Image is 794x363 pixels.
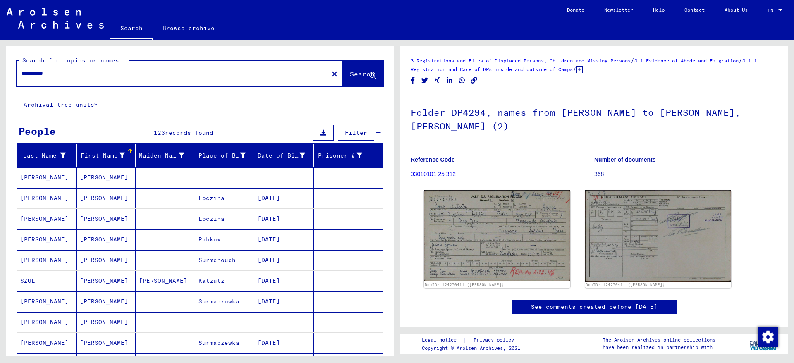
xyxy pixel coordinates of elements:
[254,188,314,208] mat-cell: [DATE]
[77,167,136,188] mat-cell: [PERSON_NAME]
[254,229,314,250] mat-cell: [DATE]
[165,129,213,136] span: records found
[254,144,314,167] mat-header-cell: Date of Birth
[603,336,715,344] p: The Arolsen Archives online collections
[748,333,779,354] img: yv_logo.png
[195,333,255,353] mat-cell: Surmaczewka
[467,336,524,344] a: Privacy policy
[195,250,255,270] mat-cell: Surmcnouch
[258,149,316,162] div: Date of Birth
[424,190,570,281] img: 001.jpg
[77,229,136,250] mat-cell: [PERSON_NAME]
[631,57,634,64] span: /
[195,229,255,250] mat-cell: Rabkow
[411,93,777,143] h1: Folder DP4294, names from [PERSON_NAME] to [PERSON_NAME], [PERSON_NAME] (2)
[139,149,195,162] div: Maiden Name
[77,209,136,229] mat-cell: [PERSON_NAME]
[330,69,340,79] mat-icon: close
[445,75,454,86] button: Share on LinkedIn
[603,344,715,351] p: have been realized in partnership with
[586,282,665,287] a: DocID: 124270411 ([PERSON_NAME])
[350,70,375,78] span: Search
[17,229,77,250] mat-cell: [PERSON_NAME]
[411,171,456,177] a: 03010101 25 312
[19,124,56,139] div: People
[433,75,442,86] button: Share on Xing
[254,209,314,229] mat-cell: [DATE]
[77,250,136,270] mat-cell: [PERSON_NAME]
[17,250,77,270] mat-cell: [PERSON_NAME]
[17,144,77,167] mat-header-cell: Last Name
[573,65,576,73] span: /
[422,336,463,344] a: Legal notice
[317,149,373,162] div: Prisoner #
[77,188,136,208] mat-cell: [PERSON_NAME]
[7,8,104,29] img: Arolsen_neg.svg
[317,151,363,160] div: Prisoner #
[110,18,153,40] a: Search
[409,75,417,86] button: Share on Facebook
[77,312,136,332] mat-cell: [PERSON_NAME]
[136,271,195,291] mat-cell: [PERSON_NAME]
[345,129,367,136] span: Filter
[22,57,119,64] mat-label: Search for topics or names
[326,65,343,82] button: Clear
[768,7,777,13] span: EN
[198,149,256,162] div: Place of Birth
[585,190,732,282] img: 002.jpg
[136,144,195,167] mat-header-cell: Maiden Name
[195,271,255,291] mat-cell: Katzütz
[338,125,374,141] button: Filter
[17,271,77,291] mat-cell: SZUL
[634,57,739,64] a: 3.1 Evidence of Abode and Emigration
[17,312,77,332] mat-cell: [PERSON_NAME]
[20,149,76,162] div: Last Name
[421,75,429,86] button: Share on Twitter
[314,144,383,167] mat-header-cell: Prisoner #
[195,144,255,167] mat-header-cell: Place of Birth
[254,271,314,291] mat-cell: [DATE]
[254,291,314,312] mat-cell: [DATE]
[195,188,255,208] mat-cell: Loczina
[422,344,524,352] p: Copyright © Arolsen Archives, 2021
[198,151,246,160] div: Place of Birth
[739,57,742,64] span: /
[153,18,225,38] a: Browse archive
[758,327,778,347] img: Change consent
[254,250,314,270] mat-cell: [DATE]
[77,271,136,291] mat-cell: [PERSON_NAME]
[17,97,104,112] button: Archival tree units
[17,209,77,229] mat-cell: [PERSON_NAME]
[470,75,478,86] button: Copy link
[258,151,305,160] div: Date of Birth
[594,170,777,179] p: 368
[254,333,314,353] mat-cell: [DATE]
[77,144,136,167] mat-header-cell: First Name
[80,151,125,160] div: First Name
[195,291,255,312] mat-cell: Surmaczowka
[411,57,631,64] a: 3 Registrations and Files of Displaced Persons, Children and Missing Persons
[422,336,524,344] div: |
[20,151,66,160] div: Last Name
[139,151,184,160] div: Maiden Name
[343,61,383,86] button: Search
[411,156,455,163] b: Reference Code
[17,188,77,208] mat-cell: [PERSON_NAME]
[80,149,136,162] div: First Name
[195,209,255,229] mat-cell: Loczina
[425,282,504,287] a: DocID: 124270411 ([PERSON_NAME])
[758,327,777,346] div: Change consent
[17,167,77,188] mat-cell: [PERSON_NAME]
[17,333,77,353] mat-cell: [PERSON_NAME]
[531,303,658,311] a: See comments created before [DATE]
[458,75,466,86] button: Share on WhatsApp
[154,129,165,136] span: 123
[77,333,136,353] mat-cell: [PERSON_NAME]
[77,291,136,312] mat-cell: [PERSON_NAME]
[17,291,77,312] mat-cell: [PERSON_NAME]
[594,156,656,163] b: Number of documents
